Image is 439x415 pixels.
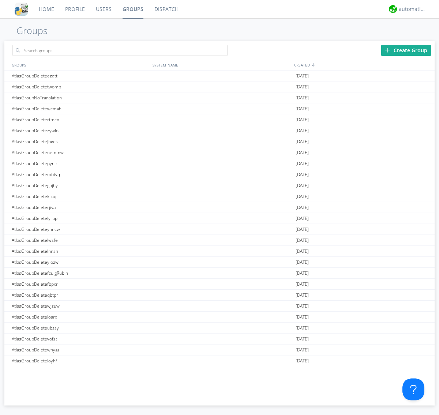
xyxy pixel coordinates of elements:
[296,92,309,103] span: [DATE]
[4,344,435,355] a: AtlasGroupDeletewhyaz[DATE]
[10,323,151,333] div: AtlasGroupDeleteubssy
[10,60,149,70] div: GROUPS
[4,125,435,136] a: AtlasGroupDeletezywio[DATE]
[10,81,151,92] div: AtlasGroupDeletetwomp
[296,103,309,114] span: [DATE]
[4,114,435,125] a: AtlasGroupDeletertmcn[DATE]
[4,355,435,366] a: AtlasGroupDeleteloyhf[DATE]
[296,246,309,257] span: [DATE]
[10,71,151,81] div: AtlasGroupDeleteezqtt
[402,378,424,400] iframe: Toggle Customer Support
[10,355,151,366] div: AtlasGroupDeleteloyhf
[15,3,28,16] img: cddb5a64eb264b2086981ab96f4c1ba7
[296,136,309,147] span: [DATE]
[4,323,435,334] a: AtlasGroupDeleteubssy[DATE]
[296,268,309,279] span: [DATE]
[10,169,151,180] div: AtlasGroupDeletembtvq
[296,213,309,224] span: [DATE]
[4,246,435,257] a: AtlasGroupDeletelnnsn[DATE]
[4,257,435,268] a: AtlasGroupDeleteyiozw[DATE]
[4,180,435,191] a: AtlasGroupDeletegnjhy[DATE]
[10,147,151,158] div: AtlasGroupDeletenemmw
[10,279,151,289] div: AtlasGroupDeletefbpxr
[296,279,309,290] span: [DATE]
[296,147,309,158] span: [DATE]
[381,45,431,56] div: Create Group
[296,224,309,235] span: [DATE]
[4,202,435,213] a: AtlasGroupDeleterjiva[DATE]
[10,312,151,322] div: AtlasGroupDeleteloarx
[4,71,435,81] a: AtlasGroupDeleteezqtt[DATE]
[296,71,309,81] span: [DATE]
[10,213,151,224] div: AtlasGroupDeletelyrpp
[4,136,435,147] a: AtlasGroupDeletejbges[DATE]
[296,191,309,202] span: [DATE]
[10,92,151,103] div: AtlasGroupNoTranslation
[4,290,435,301] a: AtlasGroupDeleteqbtpr[DATE]
[296,158,309,169] span: [DATE]
[296,334,309,344] span: [DATE]
[4,224,435,235] a: AtlasGroupDeleteynncw[DATE]
[4,191,435,202] a: AtlasGroupDeletekruqr[DATE]
[296,169,309,180] span: [DATE]
[10,334,151,344] div: AtlasGroupDeletevofzt
[296,344,309,355] span: [DATE]
[10,114,151,125] div: AtlasGroupDeletertmcn
[10,202,151,213] div: AtlasGroupDeleterjiva
[4,92,435,103] a: AtlasGroupNoTranslation[DATE]
[4,235,435,246] a: AtlasGroupDeletelwsfe[DATE]
[12,45,228,56] input: Search groups
[4,81,435,92] a: AtlasGroupDeletetwomp[DATE]
[10,290,151,300] div: AtlasGroupDeleteqbtpr
[296,114,309,125] span: [DATE]
[296,290,309,301] span: [DATE]
[4,301,435,312] a: AtlasGroupDeletewjzuw[DATE]
[4,312,435,323] a: AtlasGroupDeleteloarx[DATE]
[10,224,151,235] div: AtlasGroupDeleteynncw
[151,60,292,70] div: SYSTEM_NAME
[292,60,435,70] div: CREATED
[4,279,435,290] a: AtlasGroupDeletefbpxr[DATE]
[10,136,151,147] div: AtlasGroupDeletejbges
[4,147,435,158] a: AtlasGroupDeletenemmw[DATE]
[389,5,397,13] img: d2d01cd9b4174d08988066c6d424eccd
[296,180,309,191] span: [DATE]
[10,191,151,202] div: AtlasGroupDeletekruqr
[4,334,435,344] a: AtlasGroupDeletevofzt[DATE]
[10,246,151,256] div: AtlasGroupDeletelnnsn
[4,213,435,224] a: AtlasGroupDeletelyrpp[DATE]
[10,344,151,355] div: AtlasGroupDeletewhyaz
[296,202,309,213] span: [DATE]
[4,268,435,279] a: AtlasGroupDeletefculgRubin[DATE]
[296,81,309,92] span: [DATE]
[10,301,151,311] div: AtlasGroupDeletewjzuw
[385,47,390,53] img: plus.svg
[10,125,151,136] div: AtlasGroupDeletezywio
[10,235,151,245] div: AtlasGroupDeletelwsfe
[10,268,151,278] div: AtlasGroupDeletefculgRubin
[296,301,309,312] span: [DATE]
[10,158,151,169] div: AtlasGroupDeletepynir
[10,103,151,114] div: AtlasGroupDeletewcmah
[296,125,309,136] span: [DATE]
[296,257,309,268] span: [DATE]
[296,235,309,246] span: [DATE]
[10,180,151,191] div: AtlasGroupDeletegnjhy
[296,323,309,334] span: [DATE]
[399,5,426,13] div: automation+atlas
[296,312,309,323] span: [DATE]
[4,103,435,114] a: AtlasGroupDeletewcmah[DATE]
[296,355,309,366] span: [DATE]
[10,257,151,267] div: AtlasGroupDeleteyiozw
[4,158,435,169] a: AtlasGroupDeletepynir[DATE]
[4,169,435,180] a: AtlasGroupDeletembtvq[DATE]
